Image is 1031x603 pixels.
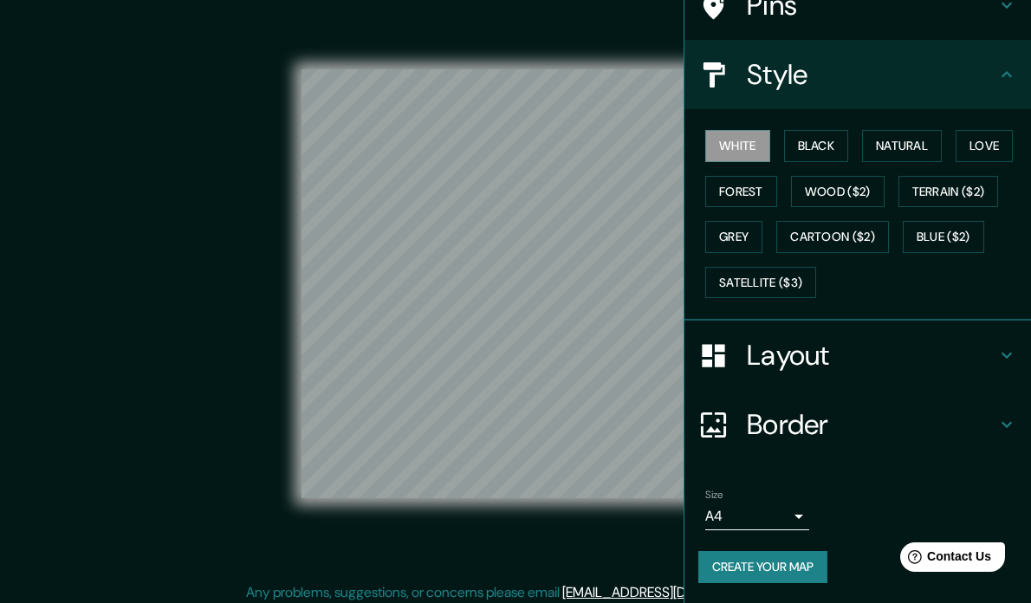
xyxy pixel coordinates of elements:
h4: Layout [747,338,996,373]
button: Love [956,130,1013,162]
button: Black [784,130,849,162]
div: Style [684,40,1031,109]
button: White [705,130,770,162]
button: Terrain ($2) [898,176,999,208]
button: Satellite ($3) [705,267,816,299]
h4: Style [747,57,996,92]
button: Cartoon ($2) [776,221,889,253]
button: Create your map [698,551,827,583]
label: Size [705,488,723,502]
p: Any problems, suggestions, or concerns please email . [246,582,779,603]
div: Border [684,390,1031,459]
iframe: Help widget launcher [877,535,1012,584]
a: [EMAIL_ADDRESS][DOMAIN_NAME] [562,583,776,601]
button: Natural [862,130,942,162]
button: Forest [705,176,777,208]
h4: Border [747,407,996,442]
button: Grey [705,221,762,253]
div: Layout [684,321,1031,390]
button: Blue ($2) [903,221,984,253]
div: A4 [705,502,809,530]
button: Wood ($2) [791,176,885,208]
canvas: Map [302,69,730,498]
